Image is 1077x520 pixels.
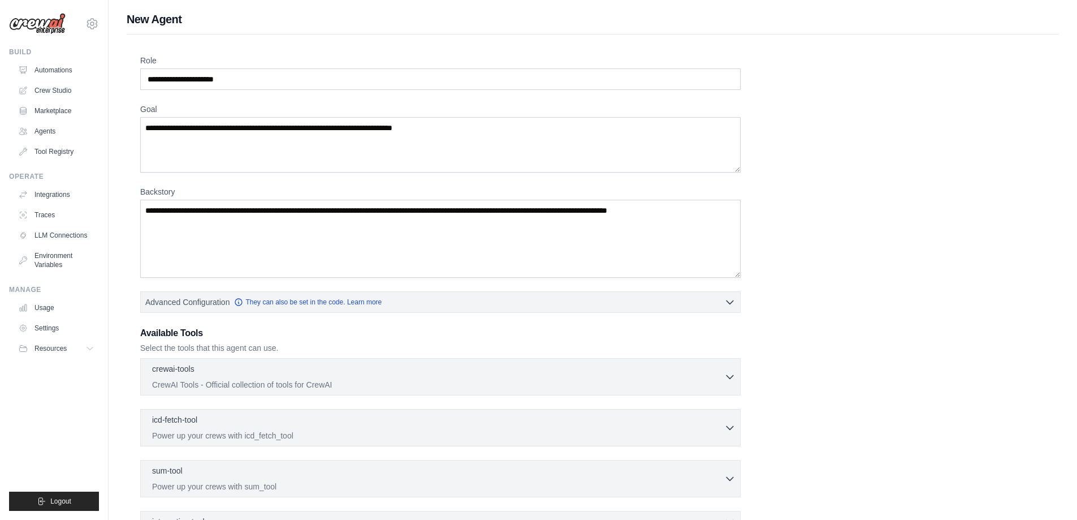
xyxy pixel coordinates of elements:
[9,48,99,57] div: Build
[14,61,99,79] a: Automations
[127,11,1059,27] h1: New Agent
[152,379,724,390] p: CrewAI Tools - Official collection of tools for CrewAI
[152,363,194,375] p: crewai-tools
[140,104,741,115] label: Goal
[14,299,99,317] a: Usage
[34,344,67,353] span: Resources
[14,319,99,337] a: Settings
[152,481,724,492] p: Power up your crews with sum_tool
[50,497,71,506] span: Logout
[152,430,724,441] p: Power up your crews with icd_fetch_tool
[14,81,99,100] a: Crew Studio
[145,465,736,492] button: sum-tool Power up your crews with sum_tool
[9,492,99,511] button: Logout
[234,298,382,307] a: They can also be set in the code. Learn more
[14,143,99,161] a: Tool Registry
[9,13,66,35] img: Logo
[14,226,99,244] a: LLM Connections
[140,342,741,354] p: Select the tools that this agent can use.
[145,296,230,308] span: Advanced Configuration
[145,414,736,441] button: icd-fetch-tool Power up your crews with icd_fetch_tool
[9,172,99,181] div: Operate
[14,122,99,140] a: Agents
[140,55,741,66] label: Role
[141,292,740,312] button: Advanced Configuration They can also be set in the code. Learn more
[14,247,99,274] a: Environment Variables
[140,326,741,340] h3: Available Tools
[14,206,99,224] a: Traces
[152,465,183,476] p: sum-tool
[9,285,99,294] div: Manage
[145,363,736,390] button: crewai-tools CrewAI Tools - Official collection of tools for CrewAI
[140,186,741,197] label: Backstory
[14,102,99,120] a: Marketplace
[14,339,99,358] button: Resources
[14,186,99,204] a: Integrations
[152,414,197,426] p: icd-fetch-tool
